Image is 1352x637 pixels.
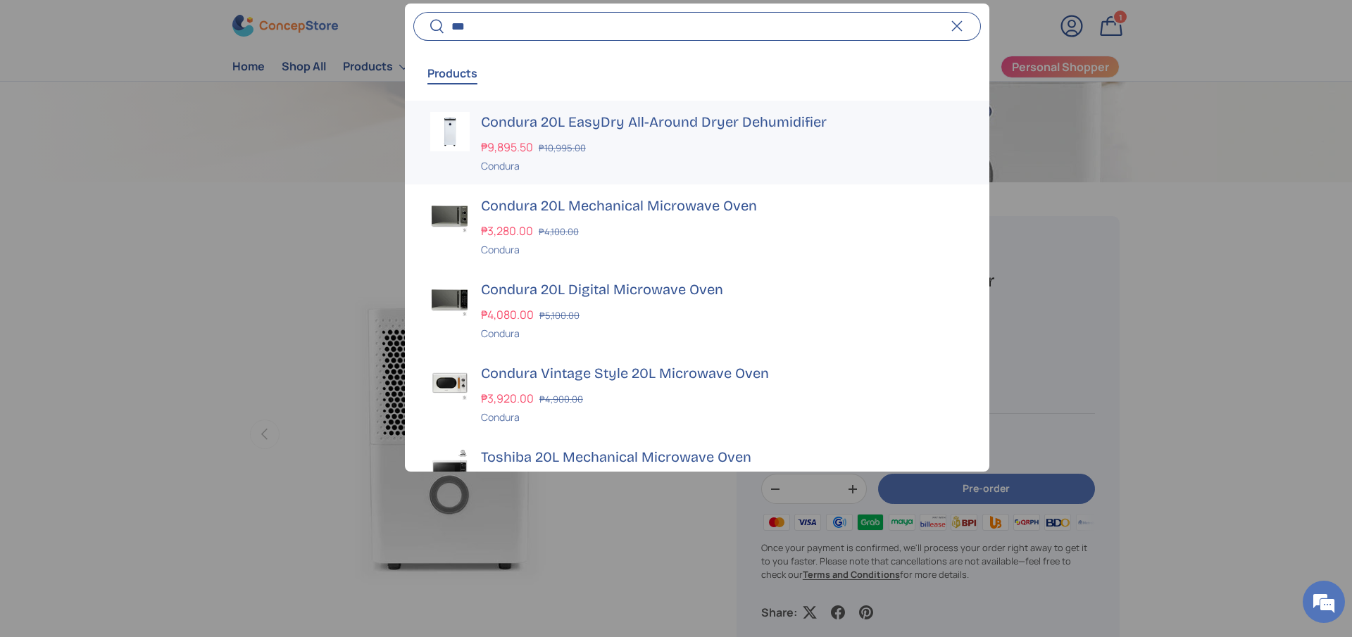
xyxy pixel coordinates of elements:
[405,436,989,519] a: Toshiba 20L Mechanical Microwave Oven ₱4,595.00 Toshiba
[481,112,964,132] h3: Condura 20L EasyDry All-Around Dryer Dehumidifier
[481,447,964,467] h3: Toshiba 20L Mechanical Microwave Oven
[481,391,537,406] strong: ₱3,920.00
[481,410,964,424] div: Condura
[481,363,964,383] h3: Condura Vintage Style 20L Microwave Oven
[539,141,586,154] s: ₱10,995.00
[82,177,194,320] span: We're online!
[481,307,537,322] strong: ₱4,080.00
[73,79,237,97] div: Chat with us now
[481,279,964,299] h3: Condura 20L Digital Microwave Oven
[427,57,477,89] button: Products
[481,196,964,215] h3: Condura 20L Mechanical Microwave Oven
[481,139,537,155] strong: ₱9,895.50
[481,158,964,173] div: Condura
[539,225,579,238] s: ₱4,100.00
[539,393,583,405] s: ₱4,900.00
[405,184,989,268] a: Condura 20L Mechanical Microwave Oven ₱3,280.00 ₱4,100.00 Condura
[430,112,470,151] img: condura-easy-dry-dehumidifier-full-view-concepstore.ph
[405,352,989,436] a: Condura Vintage Style 20L Microwave Oven ₱3,920.00 ₱4,900.00 Condura
[481,223,537,239] strong: ₱3,280.00
[231,7,265,41] div: Minimize live chat window
[405,268,989,352] a: Condura 20L Digital Microwave Oven ₱4,080.00 ₱5,100.00 Condura
[405,101,989,184] a: condura-easy-dry-dehumidifier-full-view-concepstore.ph Condura 20L EasyDry All-Around Dryer Dehum...
[481,242,964,257] div: Condura
[481,326,964,341] div: Condura
[539,309,580,322] s: ₱5,100.00
[7,384,268,434] textarea: Type your message and hit 'Enter'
